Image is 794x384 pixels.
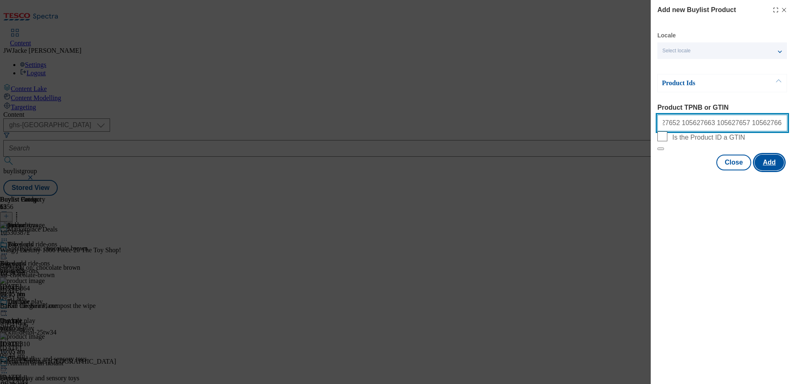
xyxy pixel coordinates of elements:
[662,48,691,54] span: Select locale
[755,155,784,170] button: Add
[672,134,745,141] span: Is the Product ID a GTIN
[657,42,787,59] button: Select locale
[716,155,751,170] button: Close
[657,104,787,111] label: Product TPNB or GTIN
[657,33,676,38] label: Locale
[662,79,749,87] p: Product Ids
[657,115,787,131] input: Enter 1 or 20 space separated Product TPNB or GTIN
[657,5,736,15] h4: Add new Buylist Product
